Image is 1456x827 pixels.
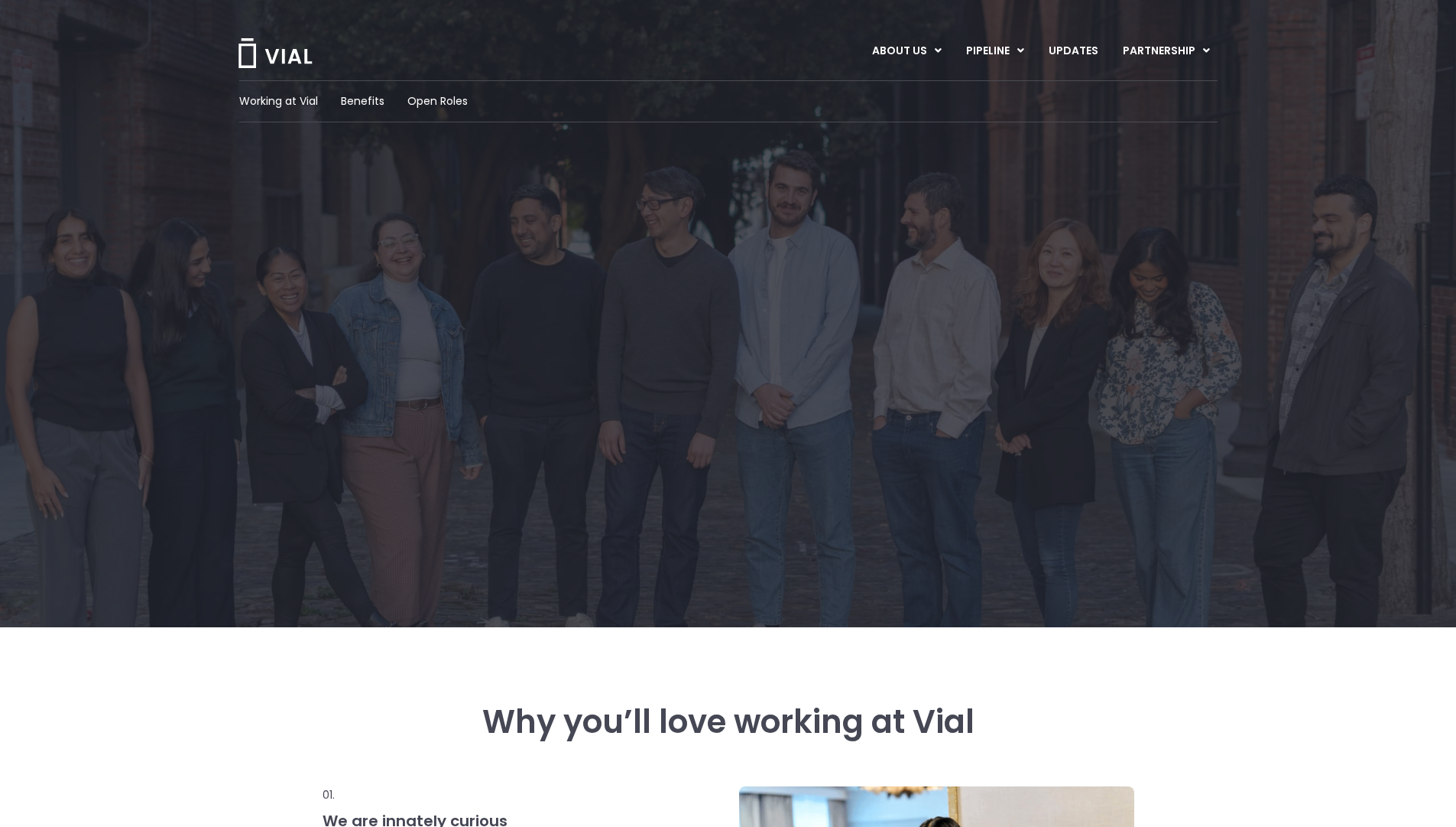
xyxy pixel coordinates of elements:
[239,93,318,109] a: Working at Vial
[341,93,384,109] a: Benefits
[860,38,953,64] a: ABOUT USMenu Toggle
[237,38,313,68] img: Vial Logo
[407,93,468,109] a: Open Roles
[323,704,1134,741] h3: Why you’ll love working at Vial
[954,38,1036,64] a: PIPELINEMenu Toggle
[1036,38,1110,64] a: UPDATES
[1111,38,1222,64] a: PARTNERSHIPMenu Toggle
[323,786,676,803] p: 01.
